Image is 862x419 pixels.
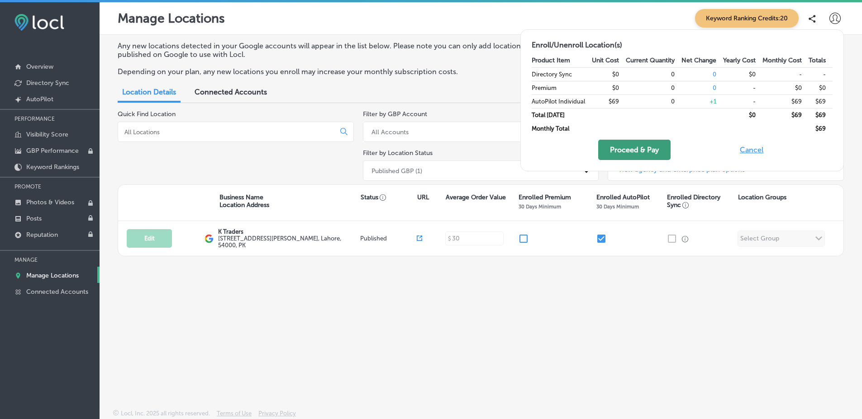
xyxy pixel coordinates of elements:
p: Published [360,235,417,242]
p: Keyword Rankings [26,163,79,171]
span: Location Details [122,88,176,96]
a: View agency and enterprise plan options [608,165,745,180]
p: AutoPilot [26,95,53,103]
p: Status [361,193,417,201]
p: Manage Locations [118,11,225,26]
p: Reputation [26,231,58,239]
th: Current Quantity [626,54,681,67]
th: Monthly Cost [762,54,809,67]
td: 0 [626,81,681,94]
p: Overview [26,63,53,71]
label: Filter by GBP Account [363,110,427,118]
p: GBP Performance [26,147,79,155]
td: Premium [532,81,592,94]
p: Connected Accounts [26,288,88,296]
p: 30 Days Minimum [596,203,639,210]
p: Posts [26,215,42,222]
td: 0 [626,67,681,81]
td: Monthly Total [532,122,592,135]
p: Visibility Score [26,131,68,138]
p: Business Name Location Address [219,193,269,209]
label: [STREET_ADDRESS][PERSON_NAME] , Lahore, 54000, PK [218,235,357,249]
td: $0 [809,81,833,94]
div: Published GBP (1) [371,167,422,174]
p: K Traders [218,228,357,235]
td: $ 0 [723,108,762,122]
p: Enrolled Premium [519,193,571,201]
p: Enrolled Directory Sync [667,193,733,209]
td: Total [DATE] [532,108,592,122]
p: Enrolled AutoPilot [596,193,650,201]
td: $ 69 [809,108,833,122]
img: fda3e92497d09a02dc62c9cd864e3231.png [14,14,64,31]
th: Totals [809,54,833,67]
p: Average Order Value [446,193,506,201]
p: Directory Sync [26,79,69,87]
div: All Accounts [371,128,409,136]
td: $0 [762,81,809,94]
td: $69 [592,94,626,108]
label: Filter by Location Status [363,149,433,157]
input: All Locations [124,128,333,136]
td: AutoPilot Individual [532,94,592,108]
th: Net Change [681,54,723,67]
td: 0 [626,94,681,108]
p: Depending on your plan, any new locations you enroll may increase your monthly subscription costs. [118,67,590,76]
td: - [723,94,762,108]
td: + 1 [681,94,723,108]
p: Locl, Inc. 2025 all rights reserved. [121,410,210,417]
p: Any new locations detected in your Google accounts will appear in the list below. Please note you... [118,42,590,59]
td: $69 [762,94,809,108]
label: Quick Find Location [118,110,176,118]
td: $ 69 [809,122,833,135]
p: 30 Days Minimum [519,203,561,210]
td: Directory Sync [532,67,592,81]
td: - [762,67,809,81]
td: - [723,81,762,94]
td: $ 69 [762,108,809,122]
th: Product Item [532,54,592,67]
button: Cancel [737,140,766,160]
button: Proceed & Pay [598,140,671,160]
td: 0 [681,81,723,94]
th: Yearly Cost [723,54,762,67]
th: Unit Cost [592,54,626,67]
td: $0 [723,67,762,81]
p: URL [417,193,429,201]
span: Keyword Ranking Credits: 20 [695,9,799,28]
button: Edit [127,229,172,248]
td: 0 [681,67,723,81]
img: logo [205,234,214,243]
td: $69 [809,94,833,108]
td: $0 [592,81,626,94]
span: Connected Accounts [195,88,267,96]
td: - [809,67,833,81]
p: Location Groups [738,193,786,201]
td: $0 [592,67,626,81]
p: Photos & Videos [26,198,74,206]
p: Manage Locations [26,272,79,279]
h2: Enroll/Unenroll Location(s) [532,41,833,49]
